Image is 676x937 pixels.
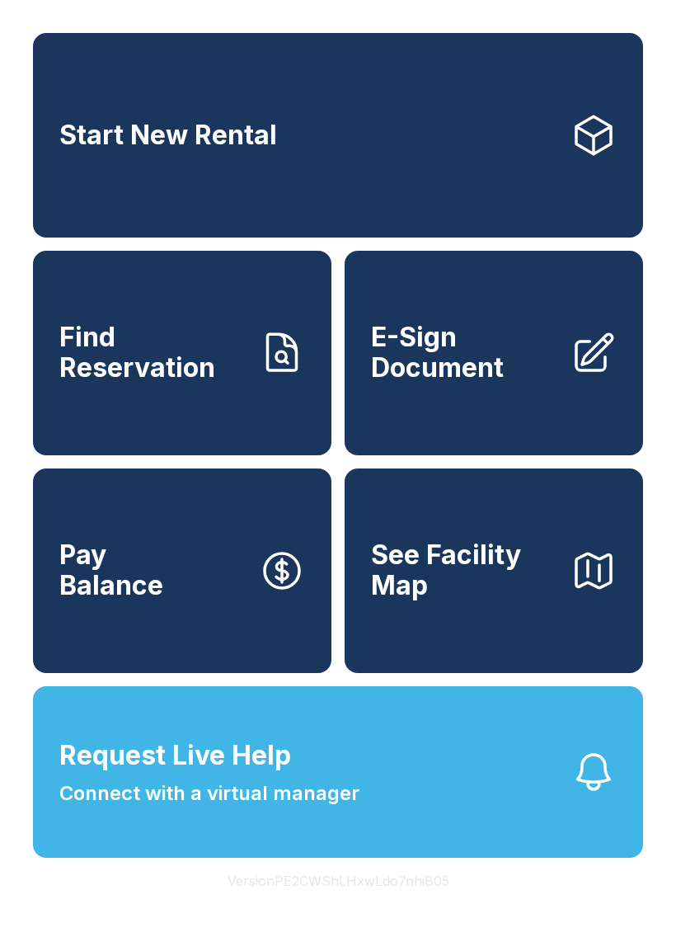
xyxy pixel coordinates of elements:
span: Start New Rental [59,120,277,151]
a: PayBalance [33,468,331,673]
a: Start New Rental [33,33,643,238]
button: VersionPE2CWShLHxwLdo7nhiB05 [214,858,462,904]
a: Find Reservation [33,251,331,455]
a: E-Sign Document [345,251,643,455]
span: Find Reservation [59,323,246,383]
span: E-Sign Document [371,323,557,383]
span: Request Live Help [59,736,291,775]
span: See Facility Map [371,540,557,600]
span: Pay Balance [59,540,163,600]
button: See Facility Map [345,468,643,673]
button: Request Live HelpConnect with a virtual manager [33,686,643,858]
span: Connect with a virtual manager [59,779,359,808]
